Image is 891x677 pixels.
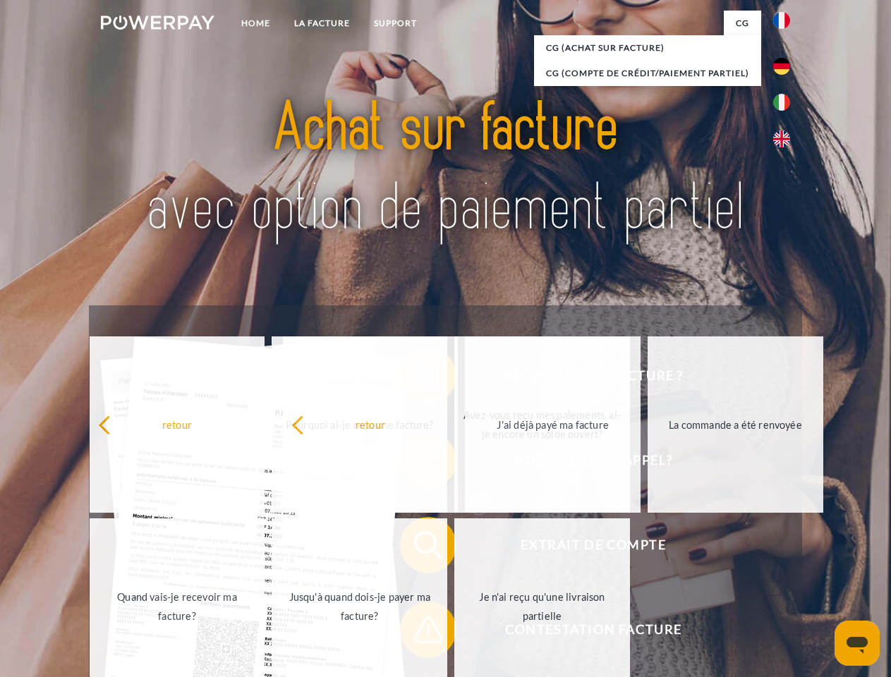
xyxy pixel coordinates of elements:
div: retour [291,415,450,434]
div: Je n'ai reçu qu'une livraison partielle [463,587,622,626]
div: Quand vais-je recevoir ma facture? [98,587,257,626]
img: en [773,130,790,147]
img: logo-powerpay-white.svg [101,16,214,30]
img: it [773,94,790,111]
img: de [773,58,790,75]
img: title-powerpay_fr.svg [135,68,756,270]
div: La commande a été renvoyée [656,415,815,434]
a: CG [724,11,761,36]
a: Support [362,11,429,36]
iframe: Bouton de lancement de la fenêtre de messagerie [835,621,880,666]
img: fr [773,12,790,29]
div: J'ai déjà payé ma facture [473,415,632,434]
div: retour [98,415,257,434]
a: Home [229,11,282,36]
a: LA FACTURE [282,11,362,36]
div: Jusqu'à quand dois-je payer ma facture? [280,587,439,626]
a: CG (Compte de crédit/paiement partiel) [534,61,761,86]
a: CG (achat sur facture) [534,35,761,61]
